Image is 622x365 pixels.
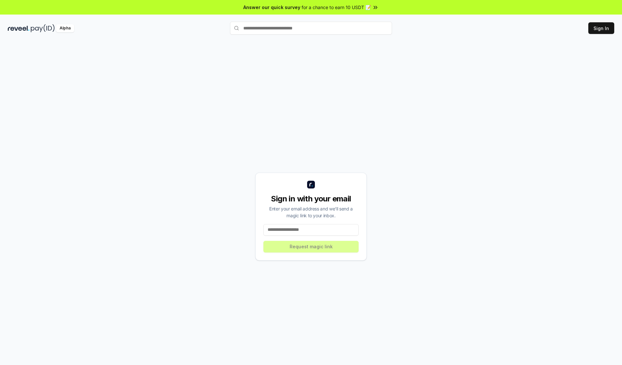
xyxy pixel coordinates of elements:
img: logo_small [307,181,315,188]
span: for a chance to earn 10 USDT 📝 [302,4,371,11]
img: reveel_dark [8,24,29,32]
span: Answer our quick survey [243,4,300,11]
div: Alpha [56,24,74,32]
div: Enter your email address and we’ll send a magic link to your inbox. [263,205,359,219]
img: pay_id [31,24,55,32]
button: Sign In [588,22,614,34]
div: Sign in with your email [263,194,359,204]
